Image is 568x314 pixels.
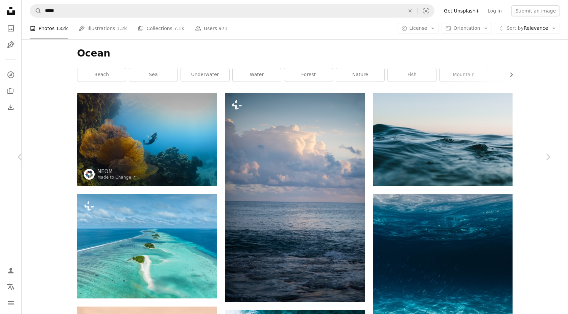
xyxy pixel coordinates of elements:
a: waves [491,68,540,82]
button: Sort byRelevance [495,23,560,34]
a: Download History [4,100,18,114]
a: Next [527,125,568,189]
img: a body of water with clouds above it [225,93,364,302]
a: an aerial view of an island in the middle of the ocean [77,243,217,249]
a: Log in [483,5,506,16]
a: forest [284,68,333,82]
a: Get Unsplash+ [440,5,483,16]
span: Relevance [506,25,548,32]
a: body of water under sky [373,136,513,142]
span: 971 [218,25,228,32]
a: underwater [181,68,229,82]
a: water [233,68,281,82]
a: beach [77,68,126,82]
a: a person swimming in the ocean near a coral reef [77,136,217,142]
a: Explore [4,68,18,82]
form: Find visuals sitewide [30,4,434,18]
button: Search Unsplash [30,4,42,17]
span: Orientation [453,25,480,31]
a: Collections [4,84,18,98]
a: nature [336,68,384,82]
span: Sort by [506,25,523,31]
a: a body of water with clouds above it [225,194,364,200]
a: Log in / Sign up [4,264,18,277]
span: 7.1k [174,25,184,32]
a: mountain [440,68,488,82]
img: body of water under sky [373,93,513,186]
a: Made to Change ↗ [97,175,136,180]
button: scroll list to the right [505,68,513,82]
a: Collections 7.1k [138,18,184,39]
a: sea [129,68,177,82]
img: a person swimming in the ocean near a coral reef [77,93,217,186]
h1: Ocean [77,47,513,60]
button: Orientation [442,23,492,34]
a: blue and clear body of water [373,278,513,284]
span: License [409,25,427,31]
a: Photos [4,22,18,35]
a: Users 971 [195,18,228,39]
a: fish [388,68,436,82]
img: Go to NEOM's profile [84,169,95,180]
a: Illustrations 1.2k [79,18,127,39]
button: License [398,23,439,34]
button: Submit an image [511,5,560,16]
img: an aerial view of an island in the middle of the ocean [77,194,217,298]
span: 1.2k [117,25,127,32]
a: Illustrations [4,38,18,51]
button: Menu [4,296,18,310]
button: Language [4,280,18,294]
a: NEOM [97,168,136,175]
button: Visual search [418,4,434,17]
button: Clear [403,4,418,17]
